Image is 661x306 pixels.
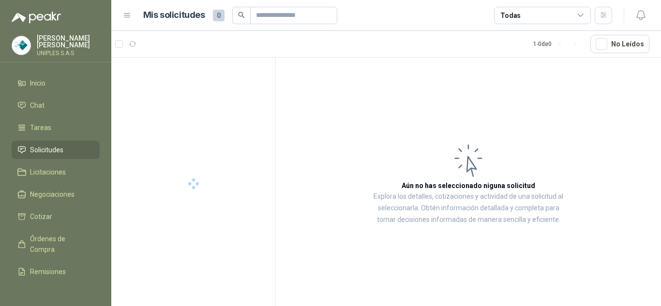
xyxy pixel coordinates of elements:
[402,180,535,191] h3: Aún no has seleccionado niguna solicitud
[30,211,52,222] span: Cotizar
[37,35,100,48] p: [PERSON_NAME] [PERSON_NAME]
[30,266,66,277] span: Remisiones
[30,145,63,155] span: Solicitudes
[30,78,45,88] span: Inicio
[12,163,100,181] a: Licitaciones
[12,185,100,204] a: Negociaciones
[12,12,61,23] img: Logo peakr
[238,12,245,18] span: search
[12,36,30,55] img: Company Logo
[533,36,583,52] div: 1 - 0 de 0
[30,233,90,255] span: Órdenes de Compra
[590,35,649,53] button: No Leídos
[30,189,75,200] span: Negociaciones
[37,50,100,56] p: UNIPLES S.A.S
[30,122,51,133] span: Tareas
[30,167,66,177] span: Licitaciones
[12,230,100,259] a: Órdenes de Compra
[373,191,564,226] p: Explora los detalles, cotizaciones y actividad de una solicitud al seleccionarla. Obtén informaci...
[12,141,100,159] a: Solicitudes
[500,10,521,21] div: Todas
[12,207,100,226] a: Cotizar
[213,10,225,21] span: 0
[12,74,100,92] a: Inicio
[12,262,100,281] a: Remisiones
[12,96,100,115] a: Chat
[12,118,100,137] a: Tareas
[30,100,45,111] span: Chat
[143,8,205,22] h1: Mis solicitudes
